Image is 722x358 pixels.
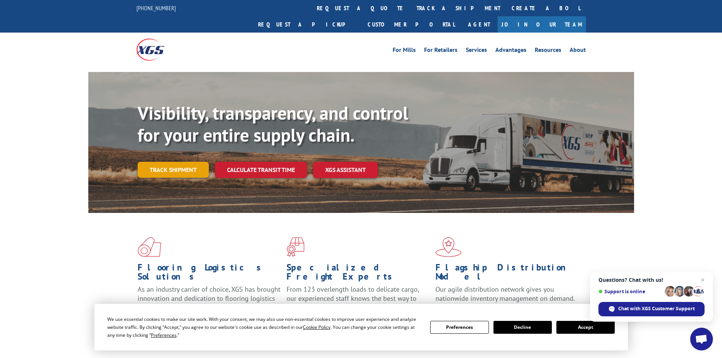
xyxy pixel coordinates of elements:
span: Our agile distribution network gives you nationwide inventory management on demand. [435,285,575,303]
a: Request a pickup [252,16,362,33]
a: For Retailers [424,47,457,55]
img: xgs-icon-flagship-distribution-model-red [435,237,462,257]
a: For Mills [393,47,416,55]
div: We use essential cookies to make our site work. With your consent, we may also use non-essential ... [107,315,421,339]
a: Services [466,47,487,55]
span: Close chat [698,275,707,285]
a: About [570,47,586,55]
a: Customer Portal [362,16,460,33]
b: Visibility, transparency, and control for your entire supply chain. [138,101,408,147]
a: Agent [460,16,498,33]
button: Decline [493,321,552,334]
button: Preferences [430,321,489,334]
a: Calculate transit time [215,162,307,178]
div: Open chat [690,328,713,350]
span: Support is online [598,289,662,294]
h1: Flagship Distribution Model [435,263,579,285]
span: Chat with XGS Customer Support [618,305,695,312]
div: Chat with XGS Customer Support [598,302,705,316]
a: [PHONE_NUMBER] [136,4,176,12]
h1: Flooring Logistics Solutions [138,263,281,285]
a: XGS ASSISTANT [313,162,378,178]
span: Cookie Policy [303,324,330,330]
a: Track shipment [138,162,209,178]
a: Resources [535,47,561,55]
img: xgs-icon-focused-on-flooring-red [287,237,304,257]
div: Cookie Consent Prompt [94,304,628,350]
span: Questions? Chat with us! [598,277,705,283]
span: As an industry carrier of choice, XGS has brought innovation and dedication to flooring logistics... [138,285,280,312]
span: Preferences [151,332,177,338]
h1: Specialized Freight Experts [287,263,430,285]
a: Advantages [495,47,526,55]
a: Join Our Team [498,16,586,33]
img: xgs-icon-total-supply-chain-intelligence-red [138,237,161,257]
button: Accept [556,321,615,334]
p: From 123 overlength loads to delicate cargo, our experienced staff knows the best way to move you... [287,285,430,319]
